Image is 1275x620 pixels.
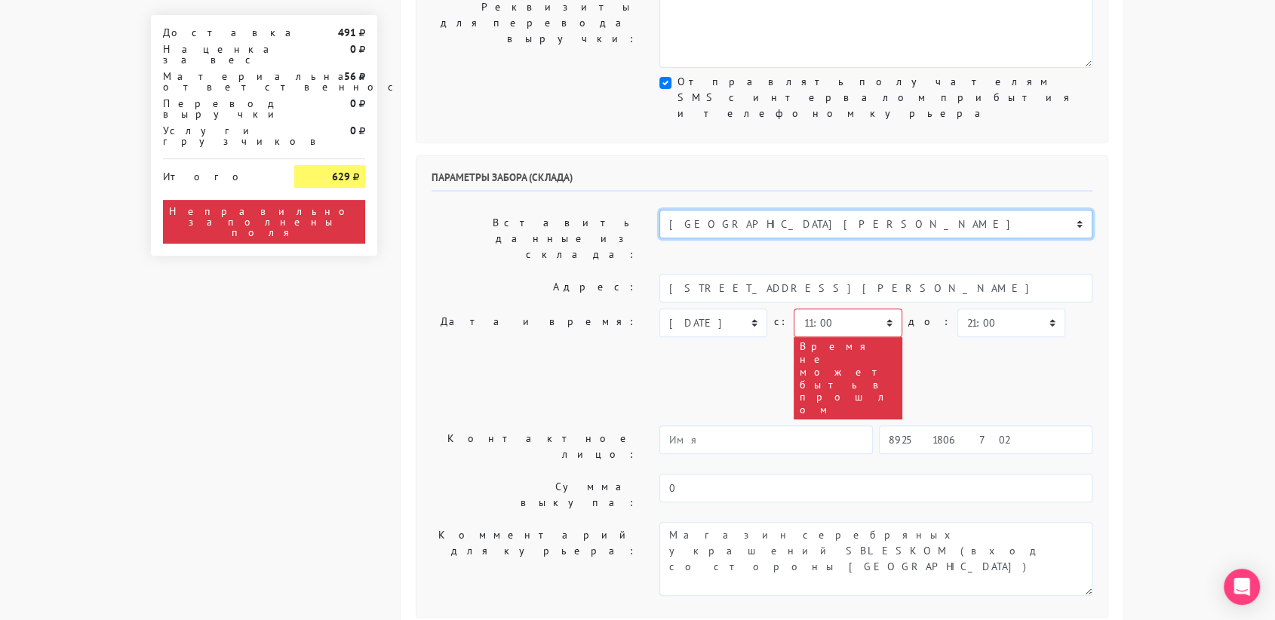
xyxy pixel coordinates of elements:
label: до: [908,308,951,335]
label: Комментарий для курьера: [420,522,648,596]
label: Дата и время: [420,308,648,419]
strong: 0 [350,42,356,56]
label: Сумма выкупа: [420,474,648,516]
strong: 491 [338,26,356,39]
strong: 629 [332,170,350,183]
div: Наценка за вес [152,44,283,65]
div: Итого [163,165,272,182]
div: Open Intercom Messenger [1224,569,1260,605]
label: Вставить данные из склада: [420,210,648,268]
input: Телефон [879,425,1092,454]
label: c: [773,308,788,335]
div: Материальная ответственность [152,71,283,92]
h6: Параметры забора (склада) [432,171,1092,192]
div: Время не может быть в прошлом [794,337,902,419]
input: Имя [659,425,873,454]
div: Услуги грузчиков [152,125,283,146]
div: Доставка [152,27,283,38]
div: Неправильно заполнены поля [163,200,365,244]
strong: 0 [350,97,356,110]
label: Отправлять получателям SMS с интервалом прибытия и телефоном курьера [677,74,1092,121]
label: Контактное лицо: [420,425,648,468]
strong: 56 [344,69,356,83]
label: Адрес: [420,274,648,302]
strong: 0 [350,124,356,137]
div: Перевод выручки [152,98,283,119]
